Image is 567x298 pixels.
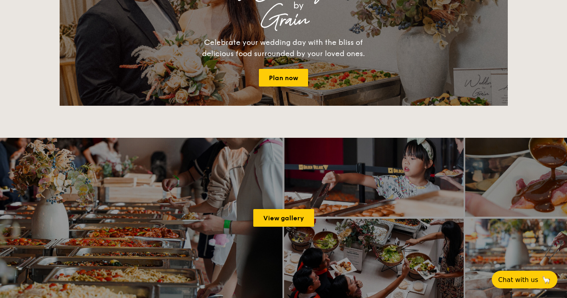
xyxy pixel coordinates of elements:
div: Celebrate your wedding day with the bliss of delicious food surrounded by your loved ones. [194,37,374,59]
div: Grain [130,13,437,27]
a: View gallery [253,209,314,227]
span: Chat with us [498,276,538,284]
button: Chat with us🦙 [492,271,557,288]
span: 🦙 [541,275,551,284]
a: Plan now [259,69,308,87]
